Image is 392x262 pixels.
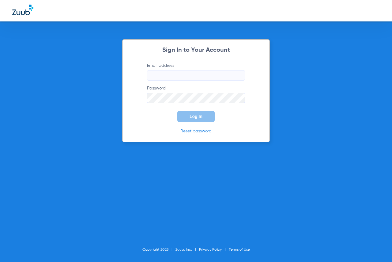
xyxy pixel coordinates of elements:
[138,47,254,53] h2: Sign In to Your Account
[229,248,250,252] a: Terms of Use
[199,248,222,252] a: Privacy Policy
[147,85,245,103] label: Password
[142,247,175,253] li: Copyright 2025
[147,93,245,103] input: Password
[361,233,392,262] iframe: Chat Widget
[180,129,212,133] a: Reset password
[147,63,245,81] label: Email address
[175,247,199,253] li: Zuub, Inc.
[177,111,215,122] button: Log In
[190,114,202,119] span: Log In
[12,5,33,15] img: Zuub Logo
[147,70,245,81] input: Email address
